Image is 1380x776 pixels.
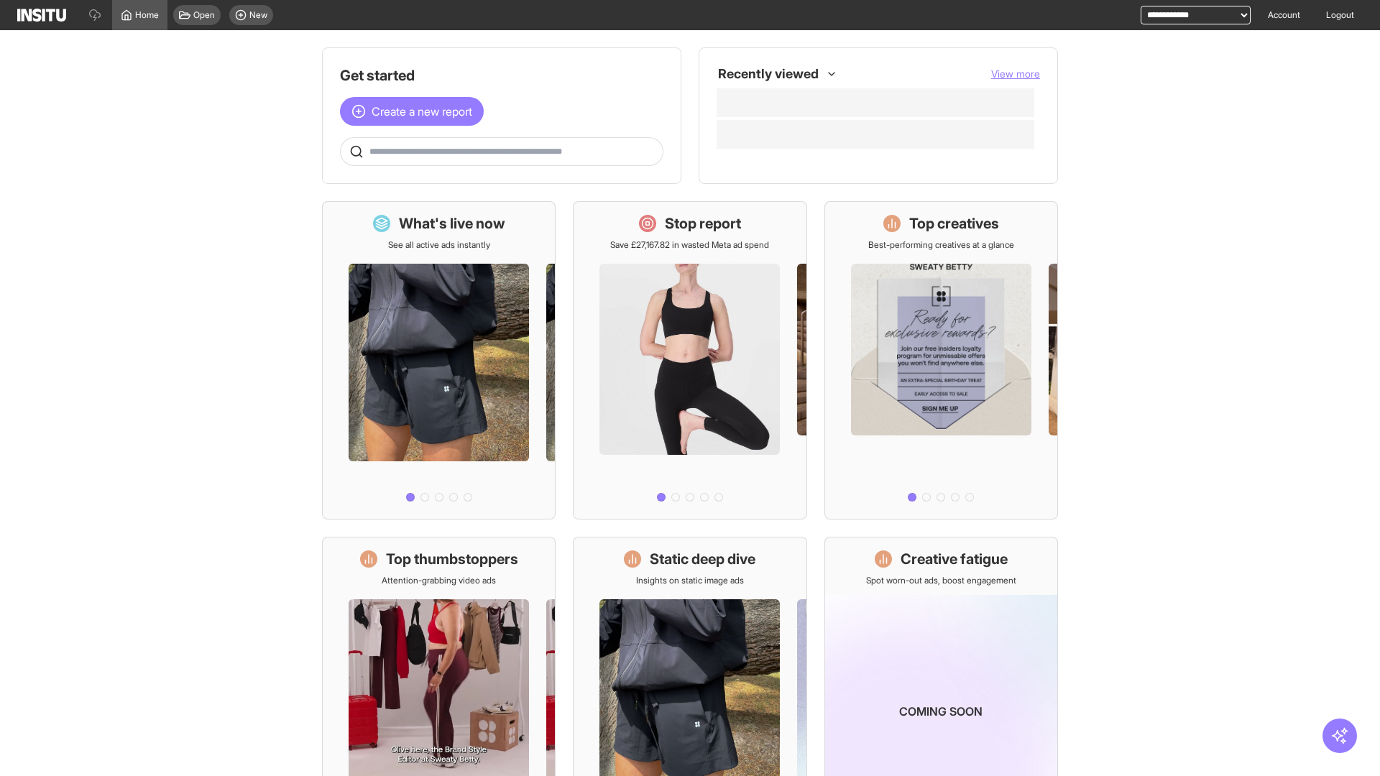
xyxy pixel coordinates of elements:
span: Create a new report [372,103,472,120]
p: See all active ads instantly [388,239,490,251]
p: Attention-grabbing video ads [382,575,496,586]
h1: Static deep dive [650,549,755,569]
span: New [249,9,267,21]
h1: What's live now [399,213,505,234]
button: View more [991,67,1040,81]
span: Home [135,9,159,21]
h1: Top creatives [909,213,999,234]
a: Stop reportSave £27,167.82 in wasted Meta ad spend [573,201,806,519]
img: Logo [17,9,66,22]
span: Open [193,9,215,21]
a: Top creativesBest-performing creatives at a glance [824,201,1058,519]
p: Insights on static image ads [636,575,744,586]
a: What's live nowSee all active ads instantly [322,201,556,519]
p: Best-performing creatives at a glance [868,239,1014,251]
p: Save £27,167.82 in wasted Meta ad spend [610,239,769,251]
h1: Top thumbstoppers [386,549,518,569]
span: View more [991,68,1040,80]
h1: Get started [340,65,663,86]
button: Create a new report [340,97,484,126]
h1: Stop report [665,213,741,234]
